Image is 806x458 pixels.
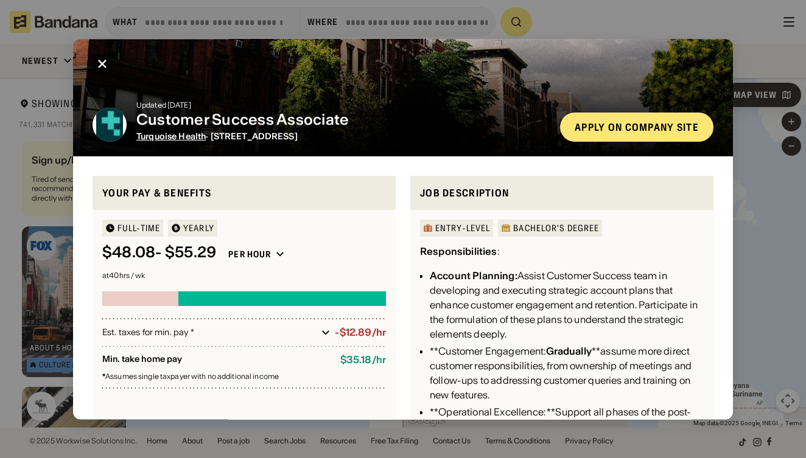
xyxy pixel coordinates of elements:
[435,224,490,233] div: Entry-Level
[430,270,517,282] div: Account Planning:
[183,224,214,233] div: YEARLY
[430,269,704,342] div: Assist Customer Success team in developing and executing strategic account plans that enhance cus...
[420,186,704,201] div: Job Description
[575,122,699,132] div: Apply on company site
[136,131,550,142] div: · [STREET_ADDRESS]
[136,102,550,109] div: Updated [DATE]
[136,131,206,142] span: Turquoise Health
[102,327,317,339] div: Est. taxes for min. pay *
[93,108,127,142] img: Turquoise Health logo
[102,355,331,366] div: Min. take home pay
[102,245,216,262] div: $ 48.08 - $55.29
[102,186,386,201] div: Your pay & benefits
[546,345,592,358] div: Gradually
[228,249,271,260] div: Per hour
[420,246,497,258] div: Responsibilities
[102,373,386,381] div: Assumes single taxpayer with no additional income
[102,272,386,280] div: at 40 hrs / wk
[420,245,499,259] div: :
[117,224,160,233] div: Full-time
[335,327,386,339] div: -$12.89/hr
[513,224,599,233] div: Bachelor's Degree
[430,344,704,403] div: **Customer Engagement: **assume more direct customer responsibilities, from ownership of meetings...
[136,111,550,129] div: Customer Success Associate
[340,355,386,366] div: $ 35.18 / hr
